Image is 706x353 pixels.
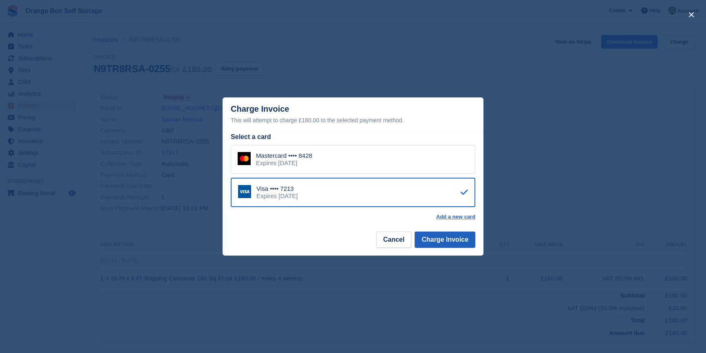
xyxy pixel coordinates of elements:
[376,232,411,248] button: Cancel
[231,132,475,142] div: Select a card
[238,152,251,165] img: Mastercard Logo
[685,8,698,21] button: close
[231,115,475,125] div: This will attempt to charge £180.00 to the selected payment method.
[436,214,475,220] a: Add a new card
[231,104,475,125] div: Charge Invoice
[415,232,475,248] button: Charge Invoice
[256,192,298,200] div: Expires [DATE]
[256,152,312,159] div: Mastercard •••• 8428
[256,159,312,167] div: Expires [DATE]
[238,185,251,198] img: Visa Logo
[256,185,298,192] div: Visa •••• 7213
